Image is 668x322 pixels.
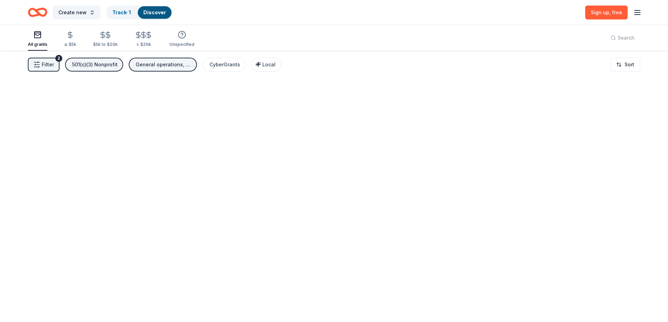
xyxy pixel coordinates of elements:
button: ≤ $5k [64,28,76,51]
div: $5k to $20k [93,42,118,47]
div: CyberGrants [209,60,240,69]
button: Unspecified [169,28,194,51]
span: Sign up [591,9,622,15]
button: All grants [28,28,47,51]
button: General operations, Projects & programming, Capital, Scholarship, Education, Training and capacit... [129,58,197,72]
div: General operations, Projects & programming, Capital, Scholarship, Education, Training and capacit... [136,60,191,69]
button: > $20k [134,28,153,51]
button: CyberGrants [202,58,246,72]
span: Sort [625,60,634,69]
button: 501(c)(3) Nonprofit [65,58,123,72]
a: Home [28,4,47,20]
div: > $20k [134,42,153,47]
button: Create new [53,6,101,19]
button: Sort [610,58,640,72]
span: Local [262,61,276,67]
button: Local [251,58,281,72]
button: Track· 1Discover [106,6,172,19]
div: All grants [28,42,47,47]
div: 2 [55,55,62,62]
a: Sign up, free [585,6,628,19]
div: 501(c)(3) Nonprofit [72,60,118,69]
div: Unspecified [169,42,194,47]
a: Track· 1 [112,9,131,15]
a: Discover [143,9,166,15]
span: Filter [42,60,54,69]
span: , free [609,9,622,15]
span: Create new [58,8,87,17]
button: Filter2 [28,58,59,72]
button: $5k to $20k [93,28,118,51]
div: ≤ $5k [64,42,76,47]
